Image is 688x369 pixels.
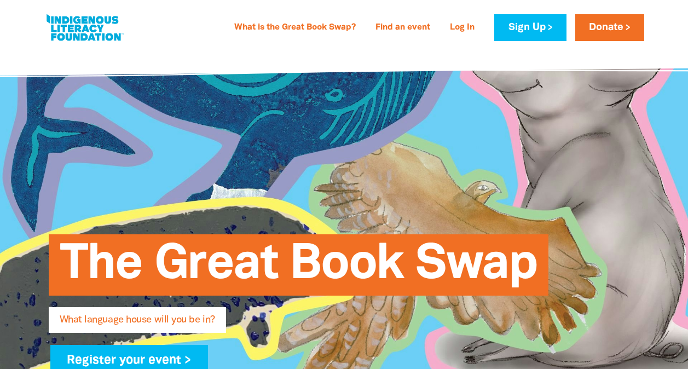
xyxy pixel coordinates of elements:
span: What language house will you be in? [60,315,215,333]
a: Donate [575,14,644,41]
a: Find an event [369,19,437,37]
a: Log In [443,19,481,37]
span: The Great Book Swap [60,243,537,296]
a: Sign Up [494,14,566,41]
a: What is the Great Book Swap? [228,19,362,37]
